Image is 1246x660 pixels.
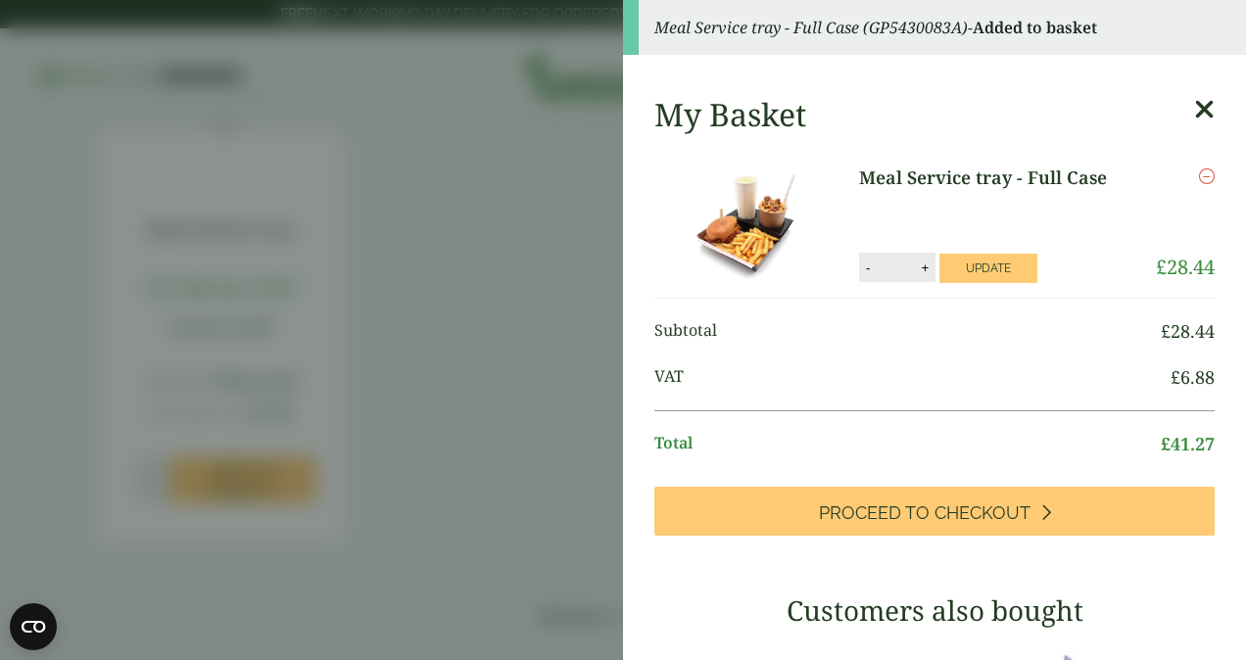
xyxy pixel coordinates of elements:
em: Meal Service tray - Full Case (GP5430083A) [654,17,968,38]
button: - [860,259,876,276]
a: Meal Service tray - Full Case [859,165,1131,191]
button: Open CMP widget [10,603,57,650]
strong: Added to basket [973,17,1097,38]
button: Update [939,254,1037,283]
a: Proceed to Checkout [654,487,1215,536]
bdi: 28.44 [1161,319,1215,343]
button: + [915,259,934,276]
h2: My Basket [654,96,806,133]
span: £ [1161,319,1171,343]
span: Proceed to Checkout [819,502,1030,524]
span: £ [1171,365,1180,389]
span: £ [1161,432,1171,455]
bdi: 6.88 [1171,365,1215,389]
bdi: 28.44 [1156,254,1215,280]
span: VAT [654,364,1171,391]
h3: Customers also bought [654,594,1215,628]
bdi: 41.27 [1161,432,1215,455]
span: Total [654,431,1161,457]
a: Remove this item [1199,165,1215,188]
span: £ [1156,254,1167,280]
span: Subtotal [654,318,1161,345]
